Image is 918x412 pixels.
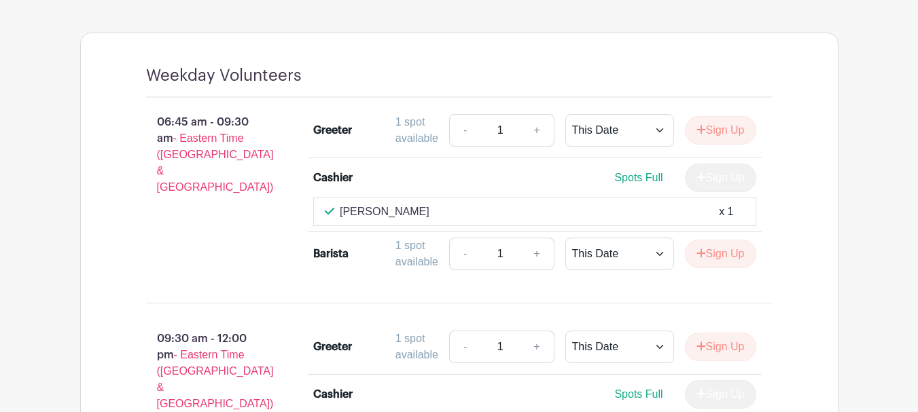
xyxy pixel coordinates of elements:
[520,238,554,270] a: +
[395,331,438,363] div: 1 spot available
[614,172,663,183] span: Spots Full
[449,238,480,270] a: -
[449,331,480,363] a: -
[157,132,274,193] span: - Eastern Time ([GEOGRAPHIC_DATA] & [GEOGRAPHIC_DATA])
[146,66,302,86] h4: Weekday Volunteers
[520,331,554,363] a: +
[395,238,438,270] div: 1 spot available
[313,386,353,402] div: Cashier
[313,122,352,138] div: Greeter
[313,170,353,186] div: Cashier
[719,204,733,220] div: x 1
[157,349,274,409] span: - Eastern Time ([GEOGRAPHIC_DATA] & [GEOGRAPHIC_DATA])
[685,333,756,361] button: Sign Up
[124,109,292,201] p: 06:45 am - 09:30 am
[685,116,756,145] button: Sign Up
[449,114,480,147] a: -
[313,339,352,355] div: Greeter
[313,246,349,262] div: Barista
[520,114,554,147] a: +
[340,204,429,220] p: [PERSON_NAME]
[395,114,438,147] div: 1 spot available
[614,388,663,400] span: Spots Full
[685,240,756,268] button: Sign Up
